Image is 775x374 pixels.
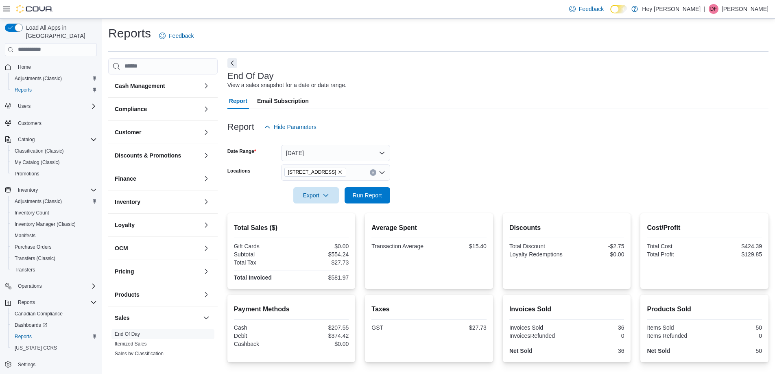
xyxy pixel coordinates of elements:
span: Export [298,187,334,203]
span: Classification (Classic) [15,148,64,154]
button: [US_STATE] CCRS [8,342,100,354]
span: Dark Mode [610,13,611,14]
div: Total Profit [647,251,703,258]
button: Products [115,291,200,299]
span: Email Subscription [257,93,309,109]
button: OCM [201,243,211,253]
a: End Of Day [115,331,140,337]
div: 50 [706,348,762,354]
span: 10311 103 Avenue NW [284,168,347,177]
button: Canadian Compliance [8,308,100,319]
button: Manifests [8,230,100,241]
div: Gift Cards [234,243,290,249]
a: Feedback [566,1,607,17]
div: Total Tax [234,259,290,266]
span: Reports [15,297,97,307]
div: Cash [234,324,290,331]
button: Cash Management [201,81,211,91]
button: Hide Parameters [261,119,320,135]
span: Reports [11,85,97,95]
button: Customer [115,128,200,136]
h3: Products [115,291,140,299]
span: Transfers (Classic) [15,255,55,262]
div: Transaction Average [371,243,427,249]
span: [US_STATE] CCRS [15,345,57,351]
div: $129.85 [706,251,762,258]
button: Classification (Classic) [8,145,100,157]
button: Sales [115,314,200,322]
span: Users [18,103,31,109]
button: Operations [2,280,100,292]
button: Catalog [15,135,38,144]
button: Loyalty [201,220,211,230]
a: Promotions [11,169,43,179]
button: Reports [2,297,100,308]
a: Dashboards [8,319,100,331]
button: Remove 10311 103 Avenue NW from selection in this group [338,170,343,175]
div: Total Discount [509,243,565,249]
button: Transfers [8,264,100,276]
div: $0.00 [568,251,624,258]
button: Sales [201,313,211,323]
div: $0.00 [293,243,349,249]
a: [US_STATE] CCRS [11,343,60,353]
button: My Catalog (Classic) [8,157,100,168]
span: Promotions [15,171,39,177]
button: Adjustments (Classic) [8,73,100,84]
span: Transfers (Classic) [11,254,97,263]
input: Dark Mode [610,5,627,13]
button: Settings [2,359,100,370]
h3: End Of Day [227,71,274,81]
span: DF [710,4,717,14]
h3: Cash Management [115,82,165,90]
label: Locations [227,168,251,174]
a: Adjustments (Classic) [11,197,65,206]
div: $0.00 [293,341,349,347]
label: Date Range [227,148,256,155]
h2: Invoices Sold [509,304,624,314]
div: Total Cost [647,243,703,249]
button: Customer [201,127,211,137]
span: Users [15,101,97,111]
div: $424.39 [706,243,762,249]
a: Purchase Orders [11,242,55,252]
h1: Reports [108,25,151,42]
a: My Catalog (Classic) [11,157,63,167]
button: Finance [201,174,211,184]
span: Adjustments (Classic) [15,198,62,205]
span: Transfers [11,265,97,275]
span: Classification (Classic) [11,146,97,156]
span: Canadian Compliance [15,311,63,317]
span: Customers [15,118,97,128]
span: Feedback [169,32,194,40]
div: $581.97 [293,274,349,281]
span: Reports [11,332,97,341]
a: Reports [11,85,35,95]
span: Itemized Sales [115,341,147,347]
div: Subtotal [234,251,290,258]
div: $27.73 [431,324,487,331]
button: Finance [115,175,200,183]
span: Inventory Count [15,210,49,216]
a: Canadian Compliance [11,309,66,319]
button: Clear input [370,169,376,176]
span: Run Report [353,191,382,199]
button: Inventory Count [8,207,100,219]
div: $27.73 [293,259,349,266]
h3: Discounts & Promotions [115,151,181,160]
div: InvoicesRefunded [509,332,565,339]
h3: Customer [115,128,141,136]
span: Settings [18,361,35,368]
div: -$2.75 [568,243,624,249]
span: My Catalog (Classic) [11,157,97,167]
strong: Net Sold [509,348,533,354]
button: Home [2,61,100,73]
div: 0 [706,332,762,339]
div: Items Refunded [647,332,703,339]
h2: Payment Methods [234,304,349,314]
span: Customers [18,120,41,127]
h2: Products Sold [647,304,762,314]
span: Inventory [15,185,97,195]
span: Catalog [18,136,35,143]
span: Home [15,62,97,72]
